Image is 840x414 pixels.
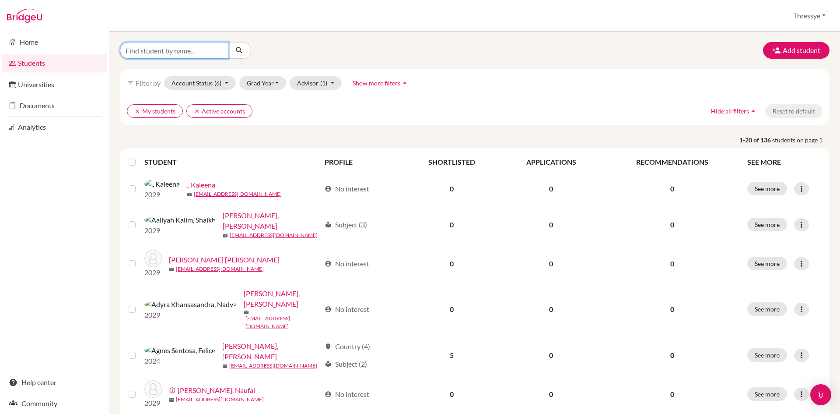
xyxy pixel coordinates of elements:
button: See more [747,257,787,270]
i: arrow_drop_up [400,78,409,87]
span: (6) [214,79,221,87]
td: 0 [500,173,602,205]
span: mail [169,267,174,272]
button: See more [747,387,787,401]
p: 0 [608,350,737,361]
i: clear [194,108,200,114]
button: clearMy students [127,104,183,118]
td: 0 [500,283,602,336]
button: Advisor(1) [290,76,342,90]
i: arrow_drop_up [749,106,758,115]
span: mail [187,192,192,197]
button: Grad Year [239,76,287,90]
a: [EMAIL_ADDRESS][DOMAIN_NAME] [194,190,282,198]
a: [EMAIL_ADDRESS][DOMAIN_NAME] [176,265,264,273]
td: 0 [500,244,602,283]
a: [EMAIL_ADDRESS][DOMAIN_NAME] [229,362,317,370]
a: Documents [2,97,107,114]
a: Community [2,395,107,412]
span: Hide all filters [711,107,749,115]
a: Students [2,54,107,72]
button: Show more filtersarrow_drop_up [345,76,416,90]
div: Subject (3) [325,219,367,230]
td: 5 [403,336,500,375]
img: Adyra Khansasandra, Nadya [144,299,237,310]
button: Hide all filtersarrow_drop_up [703,104,765,118]
th: SEE MORE [742,152,826,173]
td: 0 [500,205,602,244]
span: error_outline [169,387,178,394]
th: STUDENT [144,152,319,173]
span: account_circle [325,185,332,192]
span: local_library [325,361,332,368]
td: 0 [403,205,500,244]
span: account_circle [325,306,332,313]
p: 2029 [144,225,216,236]
p: 0 [608,184,737,194]
button: See more [747,182,787,195]
p: 0 [608,219,737,230]
span: mail [169,397,174,403]
button: Add student [763,42,829,59]
a: [EMAIL_ADDRESS][DOMAIN_NAME] [230,231,318,239]
div: Country (4) [325,341,370,352]
div: No interest [325,304,369,315]
p: 2029 [144,310,237,320]
img: Al Hakim Emhaq, Naufal [144,380,162,398]
p: 0 [608,389,737,400]
i: filter_list [127,79,134,86]
p: 2029 [144,267,162,278]
a: Home [2,33,107,51]
th: PROFILE [319,152,403,173]
button: Thressye [789,7,829,24]
input: Find student by name... [120,42,228,59]
span: mail [244,310,249,315]
a: Help center [2,374,107,391]
span: location_on [325,343,332,350]
a: [EMAIL_ADDRESS][DOMAIN_NAME] [176,396,264,403]
th: SHORTLISTED [403,152,500,173]
span: Filter by [136,79,161,87]
button: See more [747,302,787,316]
span: Show more filters [353,79,400,87]
td: 0 [403,244,500,283]
td: 0 [500,375,602,414]
a: [PERSON_NAME] [PERSON_NAME] [169,255,280,265]
td: 0 [403,173,500,205]
span: account_circle [325,260,332,267]
img: Agnes Sentosa, Felice [144,345,215,356]
span: local_library [325,221,332,228]
span: mail [223,233,228,238]
td: 0 [403,375,500,414]
div: No interest [325,184,369,194]
td: 0 [500,336,602,375]
th: APPLICATIONS [500,152,602,173]
a: [PERSON_NAME], [PERSON_NAME] [223,210,321,231]
img: ., Kaleena [144,179,180,189]
a: Analytics [2,118,107,136]
span: (1) [320,79,327,87]
td: 0 [403,283,500,336]
p: 2029 [144,398,162,408]
span: students on page 1 [772,135,829,145]
a: Universities [2,76,107,93]
button: Reset to default [765,104,822,118]
span: mail [222,364,227,369]
th: RECOMMENDATIONS [602,152,742,173]
img: Aaliyah Kalim, Shaikh [144,215,216,225]
strong: 1-20 of 136 [739,135,772,145]
div: Open Intercom Messenger [810,384,831,405]
button: clearActive accounts [186,104,252,118]
a: [EMAIL_ADDRESS][DOMAIN_NAME] [245,315,321,330]
span: account_circle [325,391,332,398]
img: Abraham Billy Gunawan, Marco [144,250,162,267]
div: No interest [325,258,369,269]
p: 2029 [144,189,180,200]
a: [PERSON_NAME], [PERSON_NAME] [222,341,321,362]
img: Bridge-U [7,9,42,23]
div: Subject (2) [325,359,367,369]
button: See more [747,218,787,231]
p: 0 [608,258,737,269]
button: See more [747,348,787,362]
a: ., Kaleena [187,180,215,190]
